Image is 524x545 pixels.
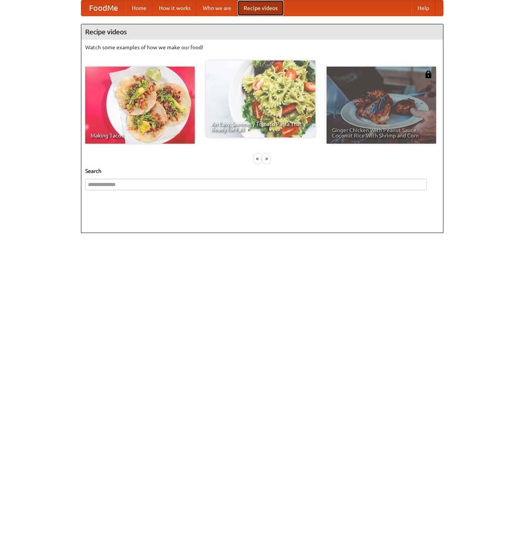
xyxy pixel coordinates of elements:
p: Watch some examples of how we make our food! [85,44,439,51]
div: » [263,154,270,163]
a: Making Tacos [85,67,195,144]
span: An Easy, Summery Tomato Pasta That's Ready for Fall [211,121,310,132]
a: How it works [153,0,197,16]
a: Help [411,0,435,16]
a: FoodMe [81,0,126,16]
a: Recipe videos [238,0,284,16]
div: « [254,154,261,163]
a: An Easy, Summery Tomato Pasta That's Ready for Fall [206,60,315,138]
a: Home [126,0,153,16]
img: 483408.png [425,70,432,78]
span: Making Tacos [91,133,189,138]
h4: Recipe videos [81,24,443,40]
a: Who we are [197,0,238,16]
h5: Search [85,167,439,175]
